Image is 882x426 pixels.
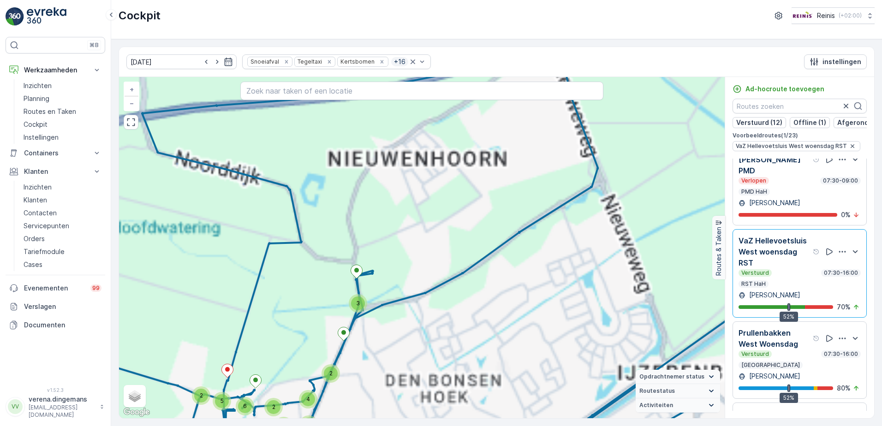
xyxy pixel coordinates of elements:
[733,117,786,128] button: Verstuurd (12)
[20,258,105,271] a: Cases
[29,395,95,404] p: verena.dingemans
[793,118,826,127] p: Offline (1)
[6,279,105,297] a: Evenementen99
[24,183,52,192] p: Inzichten
[322,364,340,383] div: 2
[740,361,801,369] p: [GEOGRAPHIC_DATA]
[813,335,820,342] div: help tooltippictogram
[6,144,105,162] button: Containers
[24,94,49,103] p: Planning
[329,370,333,377] span: 2
[220,397,224,404] span: 5
[733,132,867,139] p: Voorbeeldroutes ( 1 / 23 )
[8,399,23,414] div: VV
[20,245,105,258] a: Tariefmodule
[20,92,105,105] a: Planning
[6,7,24,26] img: logo
[130,85,134,93] span: +
[745,84,824,94] p: Ad-hocroute toevoegen
[733,99,867,113] input: Routes zoeken
[6,316,105,334] a: Documenten
[639,373,704,380] span: Opdrachtnemer status
[299,390,317,408] div: 4
[792,11,813,21] img: Reinis-Logo-Vrijstaand_Tekengebied-1-copy2_aBO4n7j.png
[20,207,105,219] a: Contacten
[200,392,203,399] span: 2
[24,260,42,269] p: Cases
[130,99,134,107] span: −
[636,398,720,413] summary: Activiteiten
[24,320,101,330] p: Documenten
[281,58,292,65] div: Remove Snoeiafval
[121,406,152,418] a: Dit gebied openen in Google Maps (er wordt een nieuw venster geopend)
[733,84,824,94] a: Ad-hocroute toevoegen
[823,269,859,277] p: 07:30-16:00
[739,235,811,268] p: VaZ Hellevoetsluis West woensdag RST
[639,402,673,409] span: Activiteiten
[747,198,800,207] p: [PERSON_NAME]
[24,284,85,293] p: Evenementen
[324,58,334,65] div: Remove Tegeltaxi
[780,312,798,322] div: 52%
[338,57,376,66] div: Kertsbomen
[24,195,47,205] p: Klanten
[243,402,247,409] span: 6
[20,232,105,245] a: Orders
[739,143,811,176] p: Malledijk [PERSON_NAME] PMD
[813,248,820,255] div: help tooltippictogram
[240,82,604,100] input: Zoek naar taken of een locatie
[393,57,406,66] p: + 16
[24,120,48,129] p: Cockpit
[295,57,323,66] div: Tegeltaxi
[248,57,280,66] div: Snoeiafval
[841,210,851,219] p: 0 %
[6,297,105,316] a: Verslagen
[89,41,99,49] p: ⌘B
[24,234,45,243] p: Orders
[29,404,95,419] p: [EMAIL_ADDRESS][DOMAIN_NAME]
[839,12,862,19] p: ( +02:00 )
[24,107,76,116] p: Routes en Taken
[92,284,100,292] p: 99
[125,386,145,406] a: Layers
[739,327,811,349] p: Prullenbakken West Woensdag
[125,96,138,110] a: Uitzoomen
[636,384,720,398] summary: Routestatus
[24,208,57,218] p: Contacten
[740,188,768,195] p: PMD HaH
[24,247,65,256] p: Tariefmodule
[272,403,275,410] span: 2
[837,302,851,312] p: 70 %
[837,118,879,127] p: Afgerond (2)
[27,7,66,26] img: logo_light-DOdMpM7g.png
[804,54,867,69] button: instellingen
[747,290,800,300] p: [PERSON_NAME]
[356,300,360,307] span: 3
[6,61,105,79] button: Werkzaamheden
[24,81,52,90] p: Inzichten
[126,54,237,69] input: dd/mm/yyyy
[822,57,861,66] p: instellingen
[790,117,830,128] button: Offline (1)
[20,105,105,118] a: Routes en Taken
[121,406,152,418] img: Google
[740,177,767,184] p: Verlopen
[813,156,820,163] div: help tooltippictogram
[740,350,770,358] p: Verstuurd
[639,387,675,395] span: Routestatus
[740,269,770,277] p: Verstuurd
[377,58,387,65] div: Remove Kertsbomen
[24,148,87,158] p: Containers
[6,395,105,419] button: VVverena.dingemans[EMAIL_ADDRESS][DOMAIN_NAME]
[119,8,161,23] p: Cockpit
[20,219,105,232] a: Servicepunten
[817,11,835,20] p: Reinis
[823,350,859,358] p: 07:30-16:00
[24,65,87,75] p: Werkzaamheden
[20,131,105,144] a: Instellingen
[736,118,782,127] p: Verstuurd (12)
[20,79,105,92] a: Inzichten
[780,393,798,403] div: 52%
[20,181,105,194] a: Inzichten
[24,133,59,142] p: Instellingen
